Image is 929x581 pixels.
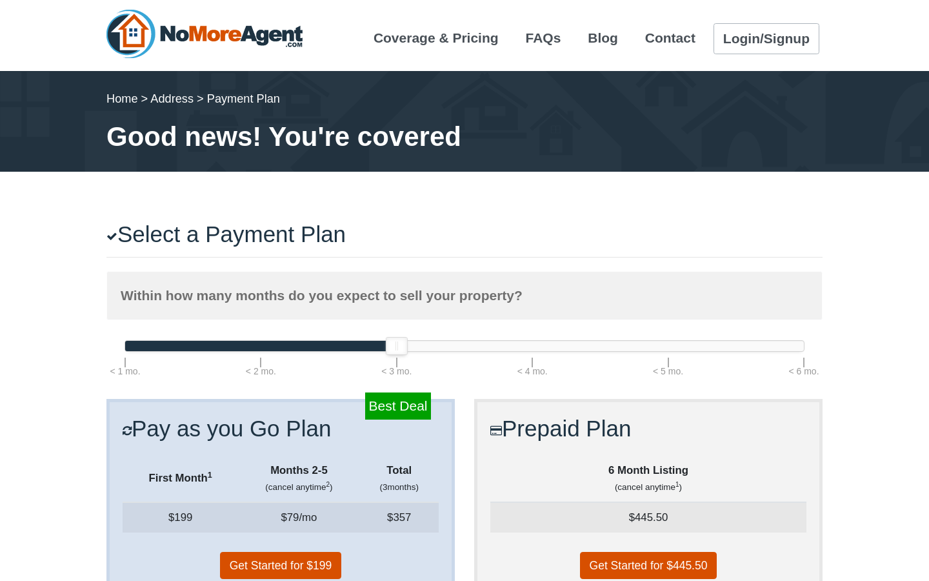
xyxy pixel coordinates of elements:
[365,26,508,50] a: Coverage & Pricing
[106,92,138,105] a: Home
[123,415,439,442] h1: Pay as you Go Plan
[121,288,523,303] b: Within how many months do you expect to sell your property?
[106,90,138,108] span: Home
[490,415,806,442] h1: Prepaid Plan
[615,482,682,492] small: (cancel anytime )
[517,26,570,50] a: FAQs
[141,92,148,105] span: >
[381,365,412,378] div: < 3 mo.
[675,481,679,488] sup: 1
[238,455,359,502] th: Months 2-5
[106,121,823,152] h1: Good news! You're covered
[106,10,303,58] img: NoMoreAgent.com Logo
[517,365,548,378] div: < 4 mo.
[123,502,238,533] td: $199
[490,455,806,502] th: 6 Month Listing
[238,502,359,533] td: $79/mo
[208,471,212,480] sup: 1
[207,92,280,105] a: Payment Plan
[365,392,430,420] div: Best Deal
[490,502,806,533] td: $445.50
[636,26,704,50] a: Contact
[106,221,823,267] h1: Select a Payment Plan
[220,552,342,579] a: Get Started for $199
[383,482,387,492] span: 3
[360,455,439,502] th: Total
[150,92,194,105] a: Address
[265,482,332,492] small: (cancel anytime )
[653,365,683,378] div: < 5 mo.
[379,482,419,492] small: ( months)
[110,365,140,378] div: < 1 mo.
[123,455,238,502] th: First Month
[326,481,330,488] sup: 2
[579,26,627,50] a: Blog
[714,23,819,54] a: Login/Signup
[246,365,276,378] div: < 2 mo.
[360,502,439,533] td: $357
[197,92,204,105] span: >
[580,552,717,579] a: Get Started for $445.50
[788,365,819,378] div: < 6 mo.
